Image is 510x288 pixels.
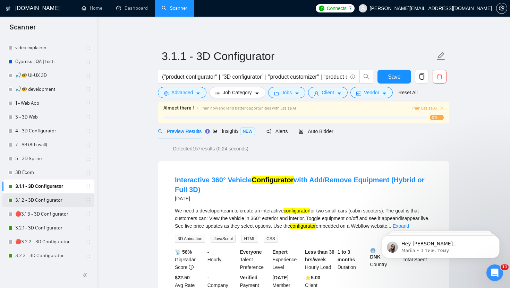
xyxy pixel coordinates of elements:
button: settingAdvancedcaret-down [158,87,206,98]
b: Expert [272,249,288,255]
span: Connects: [327,5,348,12]
iframe: Intercom live chat [486,264,503,281]
button: userClientcaret-down [308,87,348,98]
b: - [207,275,209,280]
span: Almost there ! [163,104,194,112]
span: setting [496,6,507,11]
span: holder [85,253,91,259]
span: holder [85,73,91,78]
span: Client [322,89,334,96]
iframe: Intercom notifications повідомлення [371,221,510,269]
span: Insights [213,128,255,134]
span: HTML [241,235,258,243]
span: holder [85,184,91,189]
a: Reset All [398,89,417,96]
a: 3 - 3D Web [15,110,81,124]
a: searchScanner [162,5,187,11]
span: Alerts [266,129,288,134]
span: caret-down [382,91,387,96]
span: area-chart [213,129,218,133]
span: caret-down [295,91,299,96]
span: holder [85,225,91,231]
div: Duration [336,248,369,271]
button: search [359,70,373,84]
b: 1 to 3 months [338,249,355,262]
span: holder [85,211,91,217]
span: caret-down [337,91,342,96]
span: robot [299,129,304,134]
b: Verified [240,275,258,280]
span: holder [85,239,91,245]
span: notification [266,129,271,134]
div: Country [369,248,401,271]
span: 0% [430,115,444,120]
span: Advanced [171,89,193,96]
div: [DATE] [175,194,432,203]
span: Save [388,72,400,81]
mark: configurator [290,223,316,229]
div: Hourly Load [304,248,336,271]
span: Job Category [223,89,252,96]
button: Train Laziza AI [412,105,444,112]
img: upwork-logo.png [319,6,324,11]
a: homeHome [82,5,102,11]
span: edit [436,52,445,61]
a: Cypress | QA | testi [15,55,81,69]
span: holder [85,59,91,64]
div: GigRadar Score [173,248,206,271]
span: caret-down [196,91,201,96]
a: dashboardDashboard [116,5,148,11]
span: folder [274,91,279,96]
span: double-left [83,272,90,279]
span: holder [85,101,91,106]
a: 3.1.1 - 3D Configurator [15,180,81,193]
span: setting [164,91,169,96]
span: holder [85,156,91,162]
b: Less than 30 hrs/week [305,249,334,262]
a: 5 - 3D Spline [15,152,81,166]
button: barsJob Categorycaret-down [209,87,265,98]
button: folderJobscaret-down [268,87,306,98]
span: bars [215,91,220,96]
input: Search Freelance Jobs... [162,72,347,81]
a: 7 - AR (8th wall) [15,138,81,152]
span: right [440,106,444,110]
b: $22.50 [175,275,190,280]
span: Jobs [282,89,292,96]
span: holder [85,128,91,134]
button: copy [415,70,429,84]
a: 3D Ecom [15,166,81,180]
span: Preview Results [158,129,202,134]
button: setting [496,3,507,14]
span: delete [433,73,446,80]
div: Tooltip anchor [204,128,211,134]
a: 🔴3.1.3 - 3D Configurator [15,207,81,221]
button: idcardVendorcaret-down [350,87,393,98]
b: Everyone [240,249,262,255]
span: caret-down [255,91,260,96]
div: Experience Level [271,248,304,271]
span: holder [85,142,91,148]
span: search [360,73,373,80]
span: idcard [356,91,361,96]
span: 7 [349,5,352,12]
span: info-circle [189,265,194,270]
a: 1 - Web App [15,96,81,110]
mark: configurator [283,208,309,213]
span: NEW [240,128,255,135]
a: 3.2.3 - 3D Configurator [15,249,81,263]
b: DNK [370,248,400,260]
b: ⭐️ 5.00 [305,275,320,280]
span: holder [85,87,91,92]
a: 3.1.2 - 3D Configurator [15,193,81,207]
span: search [158,129,163,134]
span: holder [85,170,91,175]
span: Auto Bidder [299,129,333,134]
a: 3.2.1 - 3D Configurator [15,221,81,235]
a: 🎣🐠 development [15,82,81,96]
div: We need a developer/team to create an interactive for two small cars (cabin scooters). The goal i... [175,207,432,230]
button: delete [433,70,447,84]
